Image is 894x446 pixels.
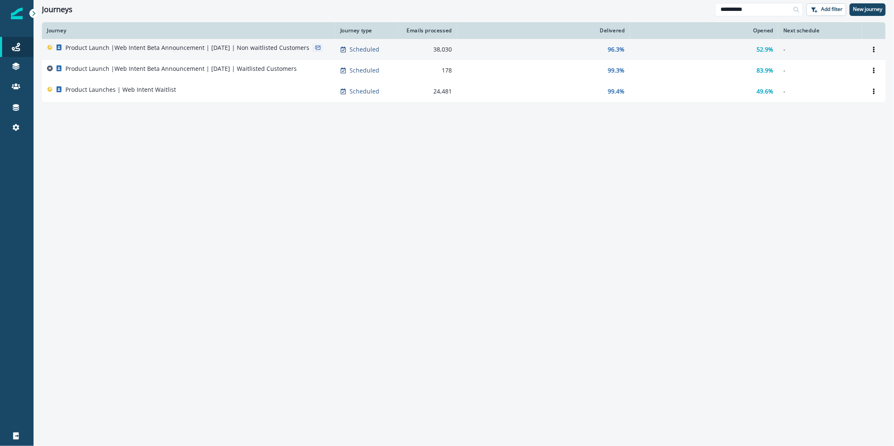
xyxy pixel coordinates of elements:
[757,87,773,96] p: 49.6%
[783,45,857,54] p: -
[340,27,393,34] div: Journey type
[42,5,73,14] h1: Journeys
[783,66,857,75] p: -
[47,27,330,34] div: Journey
[608,66,625,75] p: 99.3%
[403,66,452,75] div: 178
[783,87,857,96] p: -
[350,66,379,75] p: Scheduled
[608,45,625,54] p: 96.3%
[65,65,297,73] p: Product Launch |Web Intent Beta Announcement | [DATE] | Waitlisted Customers
[757,66,773,75] p: 83.9%
[42,81,886,102] a: Product Launches | Web Intent WaitlistScheduled24,48199.4%49.6%-Options
[608,87,625,96] p: 99.4%
[821,6,842,12] p: Add filter
[42,39,886,60] a: Product Launch |Web Intent Beta Announcement | [DATE] | Non waitlisted CustomersScheduled38,03096...
[403,87,452,96] div: 24,481
[806,3,846,16] button: Add filter
[850,3,886,16] button: New journey
[403,27,452,34] div: Emails processed
[853,6,882,12] p: New journey
[635,27,773,34] div: Opened
[65,86,176,94] p: Product Launches | Web Intent Waitlist
[350,87,379,96] p: Scheduled
[783,27,857,34] div: Next schedule
[757,45,773,54] p: 52.9%
[867,85,881,98] button: Options
[65,44,309,52] p: Product Launch |Web Intent Beta Announcement | [DATE] | Non waitlisted Customers
[403,45,452,54] div: 38,030
[350,45,379,54] p: Scheduled
[42,60,886,81] a: Product Launch |Web Intent Beta Announcement | [DATE] | Waitlisted CustomersScheduled17899.3%83.9...
[11,8,23,19] img: Inflection
[867,64,881,77] button: Options
[462,27,625,34] div: Delivered
[867,43,881,56] button: Options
